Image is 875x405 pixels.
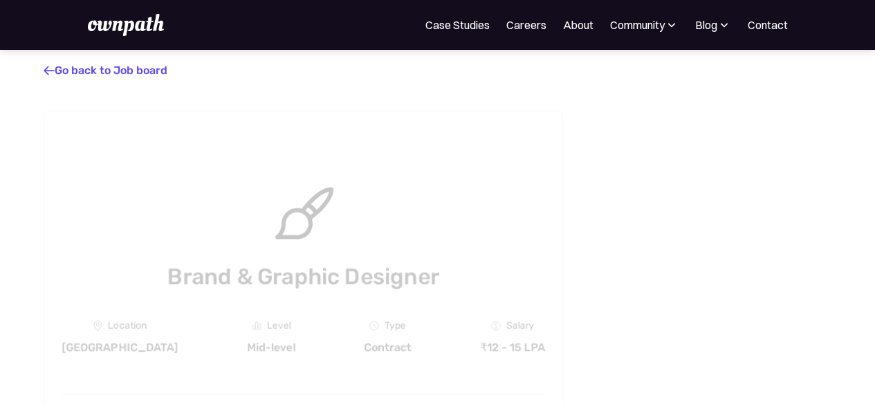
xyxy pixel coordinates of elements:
img: Graph Icon - Job Board X Webflow Template [252,321,261,331]
a: Case Studies [425,17,490,33]
img: Money Icon - Job Board X Webflow Template [491,321,501,331]
a: Careers [506,17,546,33]
div: Location [108,321,147,332]
div: Mid-level [247,341,295,355]
div: Salary [506,321,535,332]
a: Go back to Job board [44,64,167,77]
img: Location Icon - Job Board X Webflow Template [93,321,102,332]
div: Blog [695,17,731,33]
div: Community [610,17,679,33]
a: About [563,17,593,33]
div: Type [385,321,406,332]
span:  [44,64,55,78]
a: Contact [748,17,788,33]
div: [GEOGRAPHIC_DATA] [62,341,178,355]
h1: Brand & Graphic Designer [62,261,545,293]
div: Level [267,321,291,332]
div: Blog [695,17,717,33]
div: ₹12 - 15 LPA [480,341,545,355]
div: Community [610,17,665,33]
img: Clock Icon - Job Board X Webflow Template [369,321,379,331]
div: Contract [364,341,412,355]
